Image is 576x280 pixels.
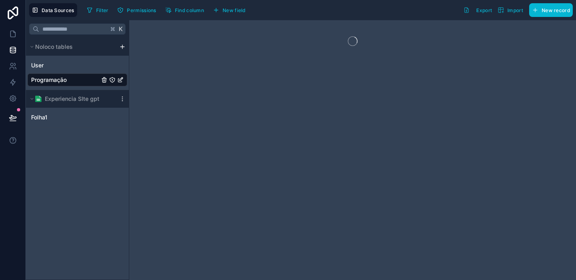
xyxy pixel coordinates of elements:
button: Permissions [114,4,159,16]
span: New record [542,7,570,13]
span: Find column [175,7,204,13]
a: Permissions [114,4,162,16]
a: New record [526,3,573,17]
span: Permissions [127,7,156,13]
button: New field [210,4,248,16]
span: K [118,26,124,32]
button: New record [529,3,573,17]
span: Export [476,7,492,13]
button: Import [495,3,526,17]
span: Import [507,7,523,13]
span: New field [223,7,246,13]
button: Filter [84,4,111,16]
button: Data Sources [29,3,77,17]
span: Filter [96,7,109,13]
button: Export [460,3,495,17]
button: Find column [162,4,207,16]
span: Data Sources [42,7,74,13]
